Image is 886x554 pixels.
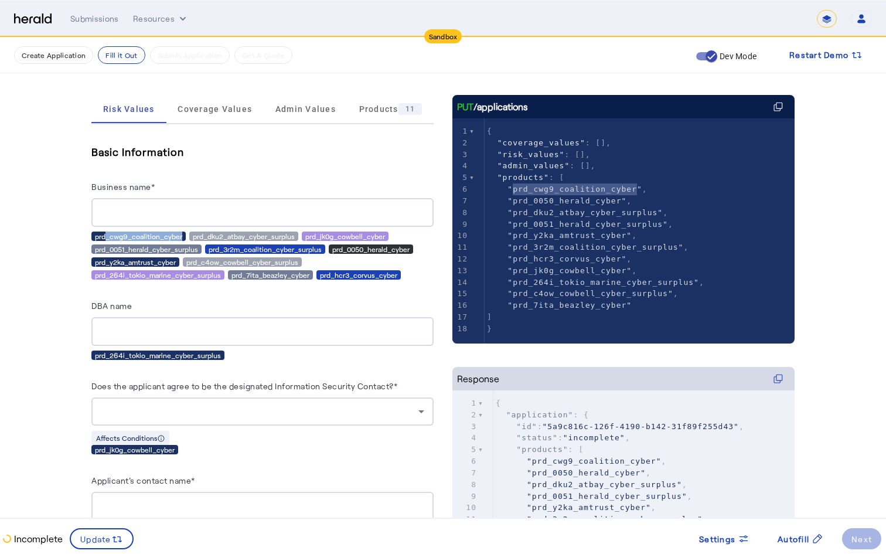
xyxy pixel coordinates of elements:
span: : , [496,422,744,431]
button: Autofill [768,528,833,549]
span: "prd_y2ka_amtrust_cyber" [527,503,651,512]
div: 13 [452,265,469,277]
div: 6 [452,183,469,195]
span: "coverage_values" [497,138,585,147]
div: 10 [452,230,469,242]
span: Restart Demo [789,48,848,62]
span: : [], [487,150,591,159]
button: Restart Demo [780,45,872,66]
span: , [496,503,656,512]
span: "admin_values" [497,161,570,170]
div: prd_264i_tokio_marine_cyber_surplus [91,351,224,360]
span: : , [496,433,631,442]
div: 15 [452,288,469,300]
span: "prd_dku2_atbay_cyber_surplus" [527,480,682,489]
div: 2 [452,137,469,149]
p: Incomplete [12,532,63,546]
span: Settings [699,533,735,545]
span: , [487,289,679,298]
span: Admin Values [275,105,336,113]
span: : [], [487,138,611,147]
span: , [487,243,689,251]
span: , [487,208,668,217]
div: Affects Conditions [91,431,169,445]
span: } [487,324,492,333]
span: "prd_0050_herald_cyber" [507,196,626,205]
label: Applicant's contact name* [91,475,195,485]
span: "prd_jk0g_cowbell_cyber" [507,266,632,275]
span: , [496,492,693,501]
span: , [496,480,687,489]
div: 9 [452,219,469,230]
div: prd_3r2m_coalition_cyber_surplus [205,244,325,254]
span: "id" [516,422,537,431]
div: 8 [452,207,469,219]
span: Autofill [778,533,809,545]
div: Sandbox [424,29,462,43]
div: 12 [452,253,469,265]
span: "prd_hcr3_corvus_cyber" [507,254,626,263]
div: prd_dku2_atbay_cyber_surplus [189,232,298,241]
div: 5 [452,444,478,456]
button: Update [70,528,134,549]
div: 18 [452,323,469,335]
span: , [496,468,651,477]
span: PUT [457,100,473,114]
span: , [496,515,708,524]
div: 10 [452,502,478,514]
span: "products" [497,173,549,182]
div: 16 [452,300,469,311]
div: prd_jk0g_cowbell_cyber [302,232,389,241]
span: , [487,266,637,275]
span: "prd_cwg9_coalition_cyber" [507,185,642,193]
span: Risk Values [103,105,155,113]
label: Business name* [91,182,155,192]
div: Response [457,372,499,386]
div: prd_0051_herald_cyber_surplus [91,244,202,254]
span: "prd_264i_tokio_marine_cyber_surplus" [507,278,699,287]
button: Fill it Out [98,46,145,64]
div: 11 [398,103,422,115]
span: : { [496,410,589,419]
div: prd_y2ka_amtrust_cyber [91,257,179,267]
div: prd_cwg9_coalition_cyber [91,232,186,241]
span: "prd_cwg9_coalition_cyber" [527,457,662,465]
label: DBA name [91,301,132,311]
span: "prd_0050_herald_cyber" [527,468,646,477]
div: prd_hcr3_corvus_cyber [316,270,401,280]
div: 3 [452,149,469,161]
div: prd_0050_herald_cyber [329,244,413,254]
span: "status" [516,433,558,442]
span: "application" [506,410,574,419]
label: Dev Mode [717,50,756,62]
div: 14 [452,277,469,288]
label: Does the applicant agree to be the designated Information Security Contact?* [91,381,397,391]
span: "prd_c4ow_cowbell_cyber_surplus" [507,289,673,298]
div: 11 [452,514,478,525]
div: Submissions [70,13,119,25]
div: prd_7ita_beazley_cyber [228,270,313,280]
span: , [496,457,666,465]
span: ] [487,312,492,321]
h5: Basic Information [91,143,434,161]
div: 11 [452,242,469,253]
div: 6 [452,456,478,467]
div: 9 [452,491,478,502]
span: : [ [496,445,584,454]
button: Get A Quote [234,46,292,64]
span: : [], [487,161,595,170]
div: 3 [452,421,478,433]
span: , [487,278,704,287]
span: { [487,127,492,135]
span: "prd_0051_herald_cyber_surplus" [527,492,687,501]
button: Settings [690,528,759,549]
span: , [487,196,632,205]
span: Products [359,103,422,115]
div: 7 [452,195,469,207]
span: , [487,220,673,229]
div: /applications [457,100,528,114]
span: , [487,185,648,193]
div: 5 [452,172,469,183]
span: "prd_0051_herald_cyber_surplus" [507,220,668,229]
div: 4 [452,432,478,444]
